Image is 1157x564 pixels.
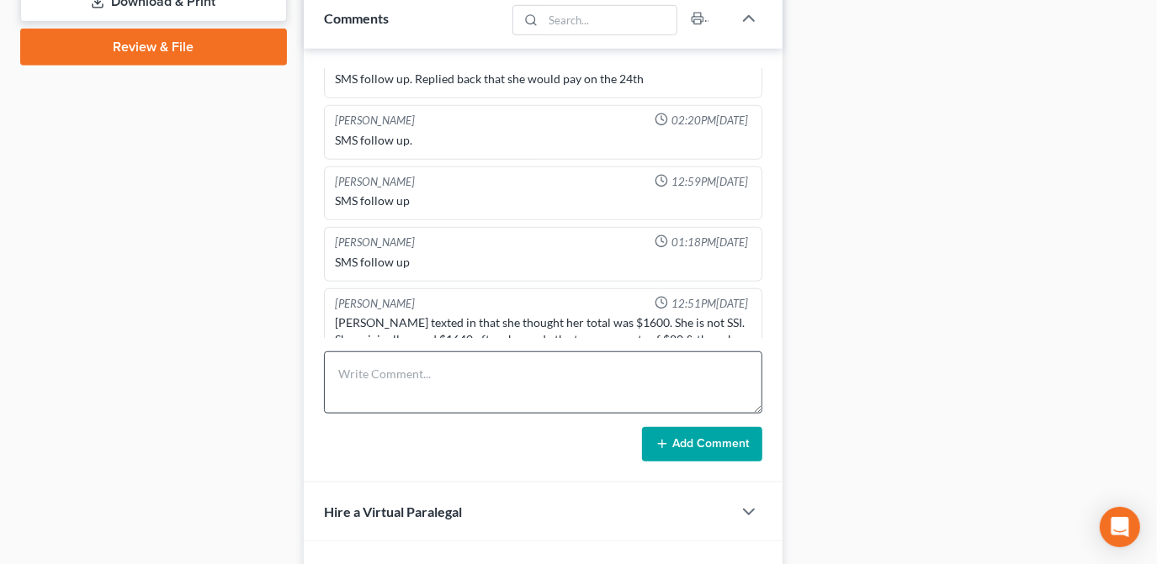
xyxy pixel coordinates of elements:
span: 01:18PM[DATE] [671,235,748,250]
div: [PERSON_NAME] [335,296,415,312]
button: Add Comment [642,427,762,462]
div: Open Intercom Messenger [1100,507,1140,547]
div: [PERSON_NAME] texted in that she thought her total was $1600. She is not SSI. She originally owed... [335,314,751,365]
span: 12:51PM[DATE] [671,296,748,312]
span: Hire a Virtual Paralegal [324,503,462,519]
div: [PERSON_NAME] [335,235,415,250]
div: SMS follow up. [335,132,751,149]
a: Review & File [20,29,287,66]
span: 02:20PM[DATE] [671,113,748,129]
div: [PERSON_NAME] [335,113,415,129]
span: Comments [324,10,389,26]
div: SMS follow up [335,254,751,271]
div: SMS follow up. Replied back that she would pay on the 24th [335,71,751,87]
div: [PERSON_NAME] [335,174,415,190]
input: Search... [544,6,677,34]
span: 12:59PM[DATE] [671,174,748,190]
div: SMS follow up [335,192,751,209]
